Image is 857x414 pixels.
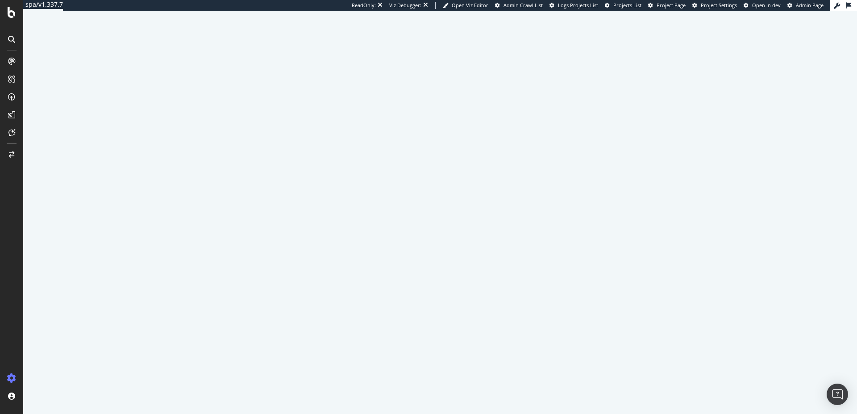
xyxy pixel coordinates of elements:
[692,2,737,9] a: Project Settings
[495,2,543,9] a: Admin Crawl List
[648,2,686,9] a: Project Page
[827,384,848,405] div: Open Intercom Messenger
[752,2,781,8] span: Open in dev
[787,2,824,9] a: Admin Page
[452,2,488,8] span: Open Viz Editor
[352,2,376,9] div: ReadOnly:
[744,2,781,9] a: Open in dev
[558,2,598,8] span: Logs Projects List
[613,2,641,8] span: Projects List
[605,2,641,9] a: Projects List
[503,2,543,8] span: Admin Crawl List
[657,2,686,8] span: Project Page
[549,2,598,9] a: Logs Projects List
[701,2,737,8] span: Project Settings
[796,2,824,8] span: Admin Page
[443,2,488,9] a: Open Viz Editor
[389,2,421,9] div: Viz Debugger:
